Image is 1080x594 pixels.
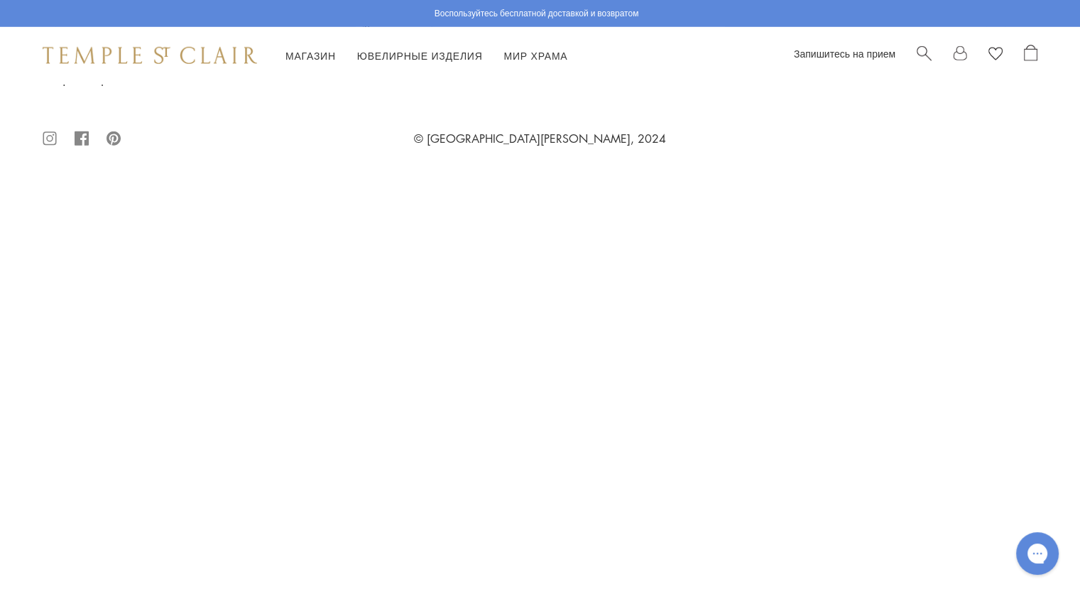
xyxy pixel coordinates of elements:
ya-tr-span: Ювелирные изделия [357,48,483,63]
a: Открытая Хозяйственная Сумка [1024,45,1037,66]
a: Просмотреть Список Желаний [988,45,1003,66]
a: Ювелирные изделияЮвелирные изделия [357,48,483,63]
ya-tr-span: Мир храма [503,48,567,63]
ya-tr-span: Магазин [285,48,336,63]
img: Темпл Сент - Клер [43,47,257,64]
iframe: Онлайн-чат Gorgias [1009,527,1066,580]
a: Мир храмаМир храма [503,48,567,63]
nav: Основная навигация [285,47,567,65]
ya-tr-span: Воспользуйтесь бесплатной доставкой и возвратом [435,8,639,18]
a: Поиск [917,45,932,66]
a: Запишитесь на прием [794,46,895,60]
a: © [GEOGRAPHIC_DATA][PERSON_NAME], 2024 [414,131,666,146]
a: МагазинМагазин [285,48,336,63]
